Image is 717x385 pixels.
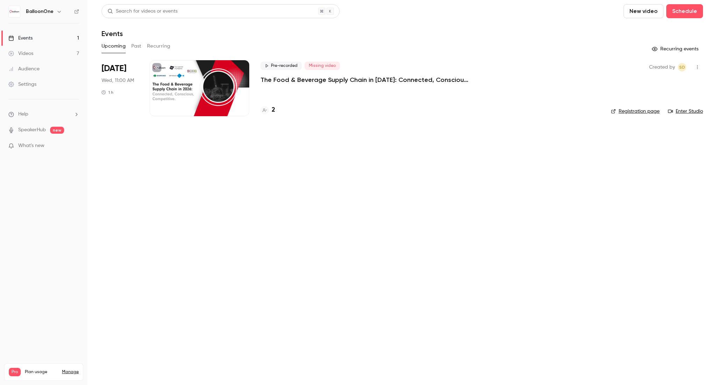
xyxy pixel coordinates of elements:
a: SpeakerHub [18,126,46,134]
h1: Events [102,29,123,38]
span: Created by [649,63,675,71]
div: Search for videos or events [107,8,177,15]
h6: BalloonOne [26,8,54,15]
button: New video [624,4,663,18]
button: Schedule [666,4,703,18]
span: Wed, 11:00 AM [102,77,134,84]
img: BalloonOne [9,6,20,17]
span: [DATE] [102,63,126,74]
a: Registration page [611,108,660,115]
span: new [50,127,64,134]
a: 2 [260,105,275,115]
button: Recurring [147,41,170,52]
div: 1 h [102,90,113,95]
div: Events [8,35,33,42]
span: Sitara Duggal [678,63,686,71]
a: Manage [62,369,79,375]
span: Pre-recorded [260,62,302,70]
a: The Food & Beverage Supply Chain in [DATE]: Connected, Conscious, Competitive. [260,76,471,84]
span: Pro [9,368,21,376]
span: Plan usage [25,369,58,375]
a: Enter Studio [668,108,703,115]
span: Help [18,111,28,118]
span: SD [679,63,685,71]
div: Settings [8,81,36,88]
li: help-dropdown-opener [8,111,79,118]
span: Missing video [305,62,340,70]
span: What's new [18,142,44,149]
h4: 2 [272,105,275,115]
button: Upcoming [102,41,126,52]
div: Oct 29 Wed, 11:00 AM (Europe/London) [102,60,138,116]
div: Videos [8,50,33,57]
div: Audience [8,65,40,72]
button: Past [131,41,141,52]
button: Recurring events [649,43,703,55]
